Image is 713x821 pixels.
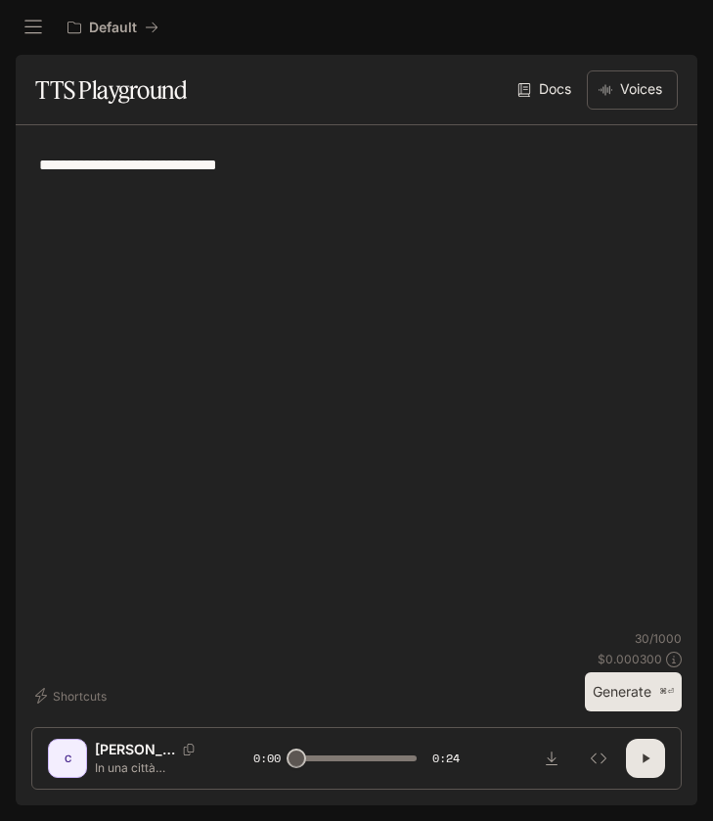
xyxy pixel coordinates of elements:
[432,749,460,768] span: 0:24
[513,70,579,110] a: Docs
[579,739,618,778] button: Inspect
[59,8,167,47] button: All workspaces
[16,10,51,45] button: open drawer
[35,70,187,110] h1: TTS Playground
[175,744,202,755] button: Copy Voice ID
[95,759,206,776] p: In una città tranquilla viveva un cucciolo insolito, un cane con il corpo di un [PERSON_NAME] spa...
[253,749,281,768] span: 0:00
[95,740,175,759] p: [PERSON_NAME]
[89,20,137,36] p: Default
[598,651,662,667] p: $ 0.000300
[52,743,83,774] div: C
[585,672,682,712] button: Generate⌘⏎
[587,70,678,110] button: Voices
[635,630,682,647] p: 30 / 1000
[532,739,571,778] button: Download audio
[31,680,114,711] button: Shortcuts
[659,686,674,698] p: ⌘⏎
